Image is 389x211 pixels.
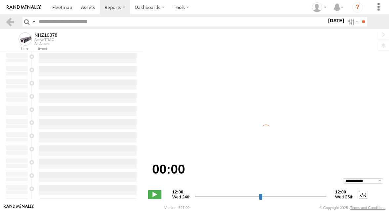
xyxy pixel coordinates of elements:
[172,194,191,199] span: Wed 24th
[38,47,143,50] div: Event
[172,189,191,194] strong: 12:00
[31,17,36,26] label: Search Query
[345,17,360,26] label: Search Filter Options
[164,206,190,210] div: Version: 307.00
[310,2,329,12] div: Zulema McIntosch
[320,206,385,210] div: © Copyright 2025 -
[148,190,161,199] label: Play/Stop
[7,5,41,10] img: rand-logo.svg
[34,32,58,38] div: NHZ10878 - View Asset History
[335,194,353,199] span: Wed 25th
[350,206,385,210] a: Terms and Conditions
[335,189,353,194] strong: 12:00
[34,42,58,46] div: All Assets
[352,2,363,13] i: ?
[5,47,28,50] div: Time
[34,38,58,42] div: ActiveTRAC
[327,17,345,24] label: [DATE]
[4,204,34,211] a: Visit our Website
[5,17,15,26] a: Back to previous Page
